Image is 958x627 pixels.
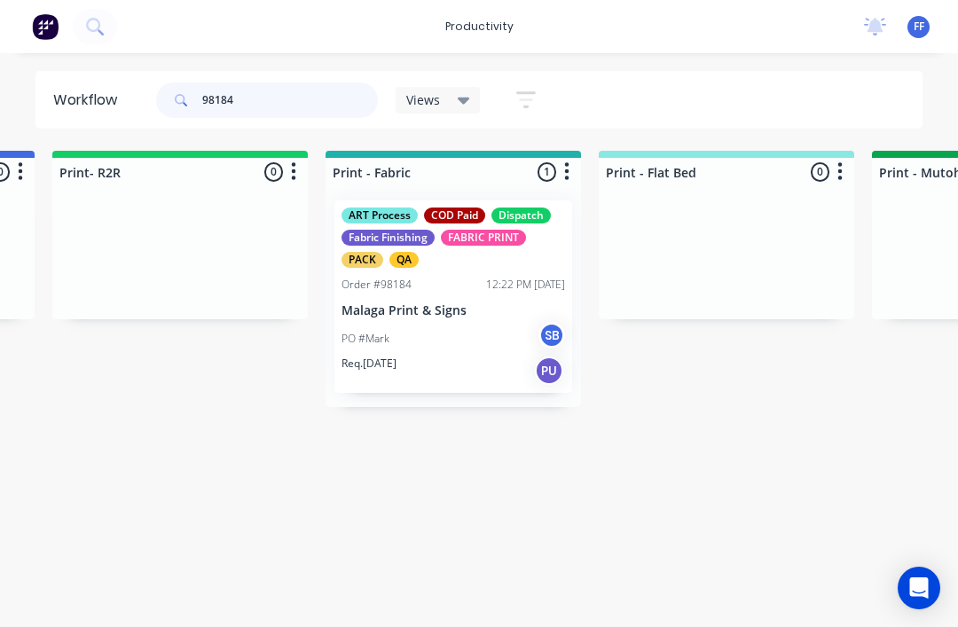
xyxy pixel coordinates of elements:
[898,567,940,609] div: Open Intercom Messenger
[342,303,565,318] p: Malaga Print & Signs
[436,13,522,40] div: productivity
[389,252,419,268] div: QA
[342,331,389,347] p: PO #Mark
[424,208,485,223] div: COD Paid
[342,208,418,223] div: ART Process
[538,322,565,349] div: SB
[491,208,551,223] div: Dispatch
[334,200,572,393] div: ART ProcessCOD PaidDispatchFabric FinishingFABRIC PRINTPACKQAOrder #9818412:22 PM [DATE]Malaga Pr...
[342,252,383,268] div: PACK
[342,230,435,246] div: Fabric Finishing
[53,90,126,111] div: Workflow
[406,90,440,109] span: Views
[441,230,526,246] div: FABRIC PRINT
[342,356,397,372] p: Req. [DATE]
[914,19,924,35] span: FF
[32,13,59,40] img: Factory
[486,277,565,293] div: 12:22 PM [DATE]
[342,277,412,293] div: Order #98184
[535,357,563,385] div: PU
[202,82,378,118] input: Search for orders...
